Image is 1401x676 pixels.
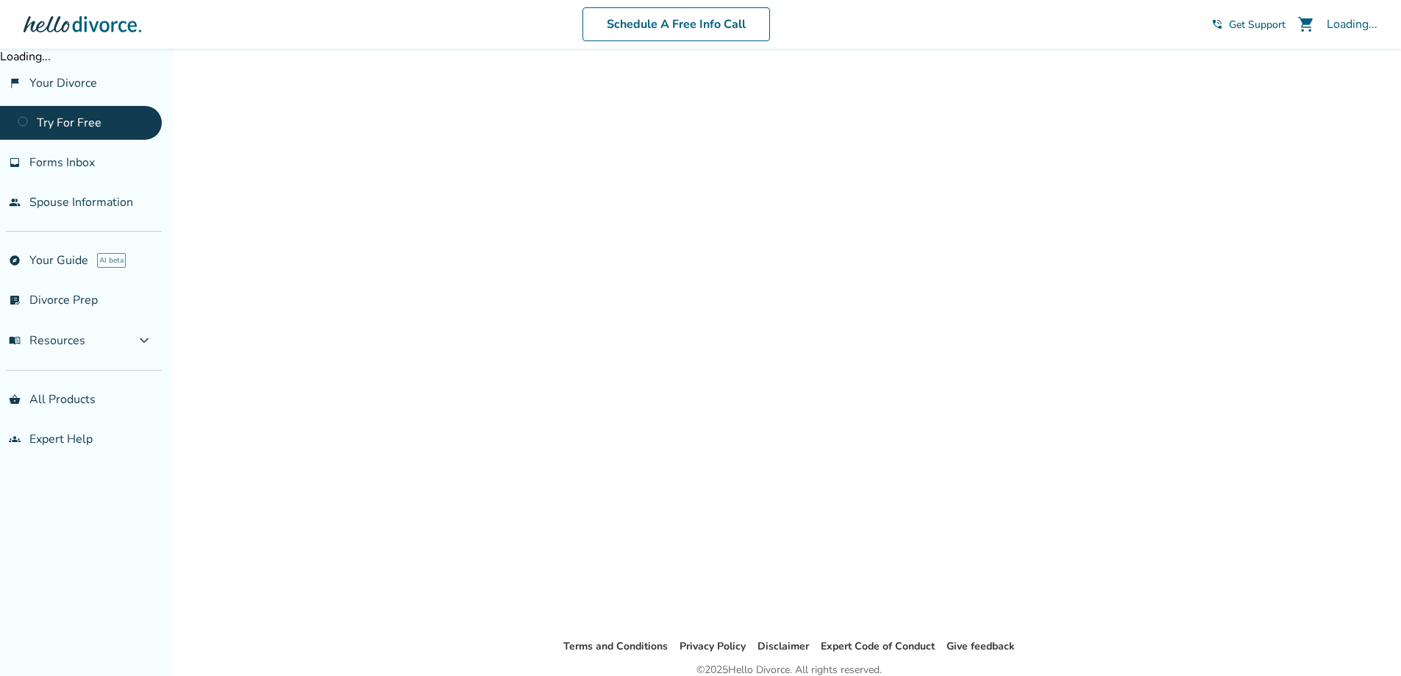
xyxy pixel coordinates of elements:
[821,639,935,653] a: Expert Code of Conduct
[947,638,1015,655] li: Give feedback
[9,433,21,445] span: groups
[9,77,21,89] span: flag_2
[9,196,21,208] span: people
[1229,18,1286,32] span: Get Support
[680,639,746,653] a: Privacy Policy
[757,638,809,655] li: Disclaimer
[9,335,21,346] span: menu_book
[1211,18,1223,30] span: phone_in_talk
[582,7,770,41] a: Schedule A Free Info Call
[135,332,153,349] span: expand_more
[29,154,95,171] span: Forms Inbox
[1327,16,1377,32] div: Loading...
[563,639,668,653] a: Terms and Conditions
[9,294,21,306] span: list_alt_check
[1211,18,1286,32] a: phone_in_talkGet Support
[97,253,126,268] span: AI beta
[9,332,85,349] span: Resources
[9,394,21,405] span: shopping_basket
[9,255,21,266] span: explore
[9,157,21,168] span: inbox
[1297,15,1315,33] span: shopping_cart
